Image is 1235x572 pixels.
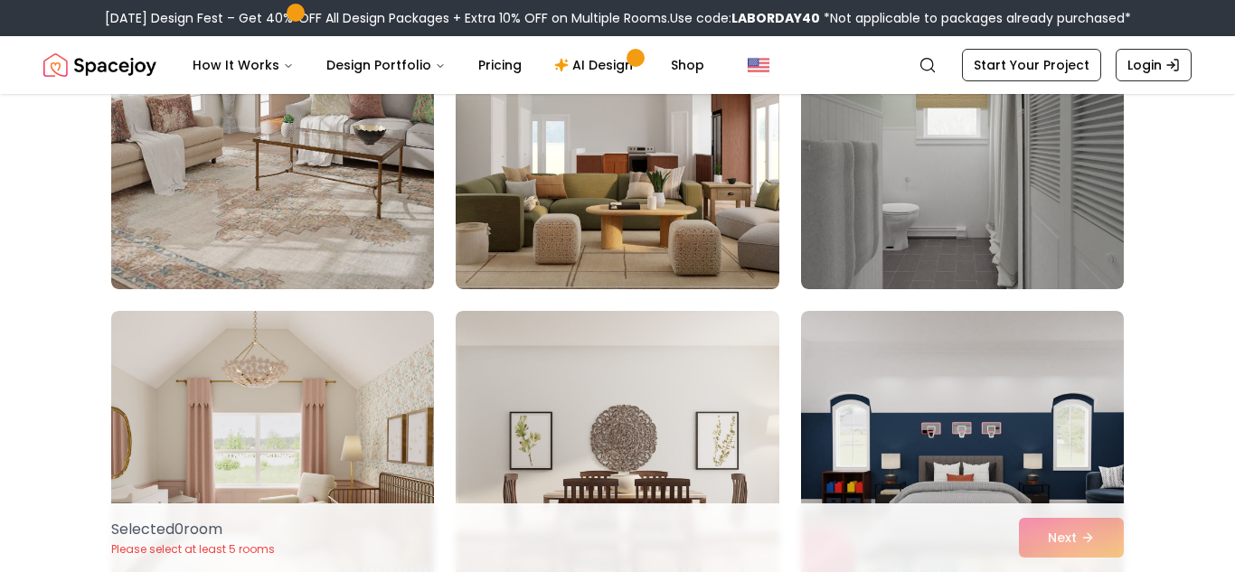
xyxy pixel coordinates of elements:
[178,47,719,83] nav: Main
[178,47,308,83] button: How It Works
[670,9,820,27] span: Use code:
[656,47,719,83] a: Shop
[43,47,156,83] a: Spacejoy
[748,54,769,76] img: United States
[962,49,1101,81] a: Start Your Project
[540,47,653,83] a: AI Design
[43,36,1192,94] nav: Global
[111,542,275,557] p: Please select at least 5 rooms
[1116,49,1192,81] a: Login
[731,9,820,27] b: LABORDAY40
[105,9,1131,27] div: [DATE] Design Fest – Get 40% OFF All Design Packages + Extra 10% OFF on Multiple Rooms.
[43,47,156,83] img: Spacejoy Logo
[464,47,536,83] a: Pricing
[111,519,275,540] p: Selected 0 room
[312,47,460,83] button: Design Portfolio
[820,9,1131,27] span: *Not applicable to packages already purchased*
